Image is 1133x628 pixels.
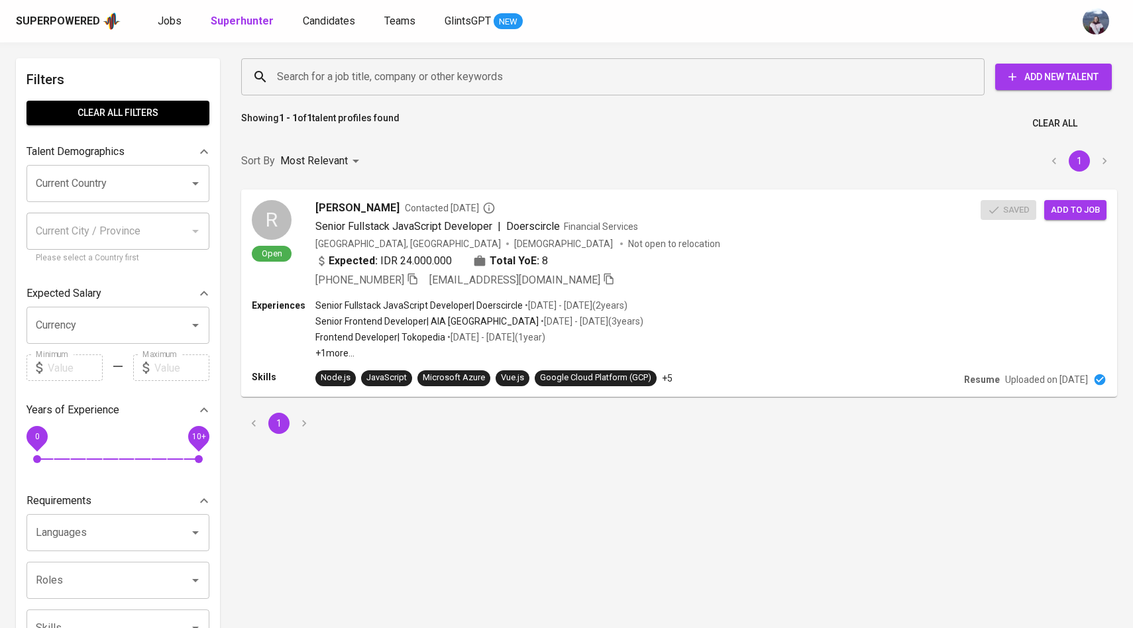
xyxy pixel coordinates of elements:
[315,315,539,328] p: Senior Frontend Developer | AIA [GEOGRAPHIC_DATA]
[186,316,205,335] button: Open
[279,113,297,123] b: 1 - 1
[514,237,615,250] span: [DEMOGRAPHIC_DATA]
[27,286,101,301] p: Expected Salary
[964,373,1000,386] p: Resume
[186,523,205,542] button: Open
[315,200,400,216] span: [PERSON_NAME]
[1042,150,1117,172] nav: pagination navigation
[501,372,524,384] div: Vue.js
[1083,8,1109,34] img: christine.raharja@glints.com
[490,253,539,269] b: Total YoE:
[1051,203,1100,218] span: Add to job
[268,413,290,434] button: page 1
[315,346,643,360] p: +1 more ...
[366,372,407,384] div: JavaScript
[241,111,400,136] p: Showing of talent profiles found
[307,113,312,123] b: 1
[445,331,545,344] p: • [DATE] - [DATE] ( 1 year )
[1005,373,1088,386] p: Uploaded on [DATE]
[523,299,627,312] p: • [DATE] - [DATE] ( 2 years )
[628,237,720,250] p: Not open to relocation
[329,253,378,269] b: Expected:
[211,13,276,30] a: Superhunter
[252,370,315,384] p: Skills
[241,153,275,169] p: Sort By
[540,372,651,384] div: Google Cloud Platform (GCP)
[34,432,39,441] span: 0
[27,101,209,125] button: Clear All filters
[315,237,501,250] div: [GEOGRAPHIC_DATA], [GEOGRAPHIC_DATA]
[1044,200,1106,221] button: Add to job
[445,13,523,30] a: GlintsGPT NEW
[27,488,209,514] div: Requirements
[191,432,205,441] span: 10+
[186,571,205,590] button: Open
[506,220,560,233] span: Doerscircle
[37,105,199,121] span: Clear All filters
[564,221,638,232] span: Financial Services
[429,274,600,286] span: [EMAIL_ADDRESS][DOMAIN_NAME]
[48,354,103,381] input: Value
[542,253,548,269] span: 8
[154,354,209,381] input: Value
[16,14,100,29] div: Superpowered
[405,201,496,215] span: Contacted [DATE]
[315,253,452,269] div: IDR 24.000.000
[27,144,125,160] p: Talent Demographics
[1027,111,1083,136] button: Clear All
[158,13,184,30] a: Jobs
[280,149,364,174] div: Most Relevant
[27,397,209,423] div: Years of Experience
[1006,69,1101,85] span: Add New Talent
[1069,150,1090,172] button: page 1
[662,372,673,385] p: +5
[241,413,317,434] nav: pagination navigation
[315,299,523,312] p: Senior Fullstack JavaScript Developer | Doerscircle
[303,13,358,30] a: Candidates
[315,220,492,233] span: Senior Fullstack JavaScript Developer
[211,15,274,27] b: Superhunter
[539,315,643,328] p: • [DATE] - [DATE] ( 3 years )
[103,11,121,31] img: app logo
[384,15,415,27] span: Teams
[27,280,209,307] div: Expected Salary
[27,402,119,418] p: Years of Experience
[27,493,91,509] p: Requirements
[158,15,182,27] span: Jobs
[27,69,209,90] h6: Filters
[1032,115,1077,132] span: Clear All
[36,252,200,265] p: Please select a Country first
[321,372,351,384] div: Node.js
[16,11,121,31] a: Superpoweredapp logo
[280,153,348,169] p: Most Relevant
[241,189,1117,397] a: ROpen[PERSON_NAME]Contacted [DATE]Senior Fullstack JavaScript Developer|DoerscircleFinancial Serv...
[494,15,523,28] span: NEW
[256,248,288,259] span: Open
[423,372,485,384] div: Microsoft Azure
[445,15,491,27] span: GlintsGPT
[482,201,496,215] svg: By Batam recruiter
[384,13,418,30] a: Teams
[27,138,209,165] div: Talent Demographics
[186,174,205,193] button: Open
[498,219,501,235] span: |
[315,274,404,286] span: [PHONE_NUMBER]
[995,64,1112,90] button: Add New Talent
[252,200,292,240] div: R
[252,299,315,312] p: Experiences
[303,15,355,27] span: Candidates
[315,331,445,344] p: Frontend Developer | Tokopedia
